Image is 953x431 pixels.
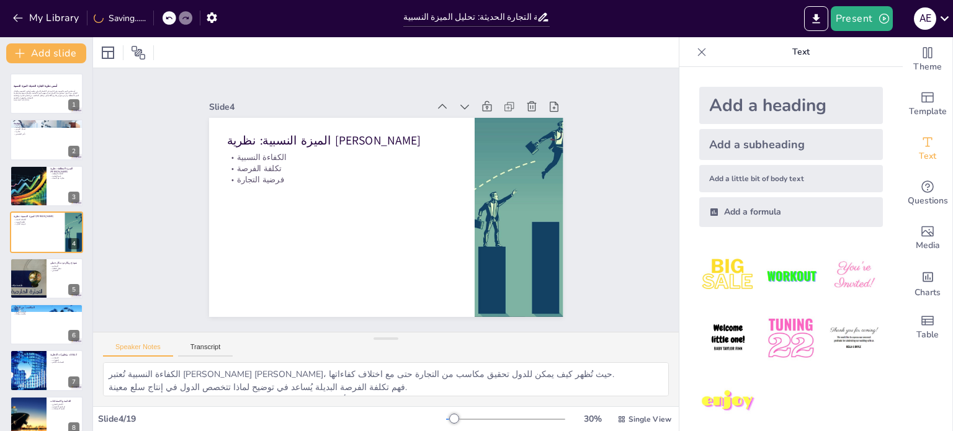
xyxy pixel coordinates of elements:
[762,309,820,367] img: 5.jpeg
[68,238,79,249] div: 4
[908,194,948,208] span: Questions
[10,166,83,207] div: 3
[903,127,952,171] div: Add text boxes
[98,413,446,425] div: Slide 4 / 19
[14,121,79,125] p: المقدمة
[50,353,79,357] p: انتقادات وتطورات النظرية
[699,247,757,304] img: 1.jpeg
[50,177,79,180] p: مقارنة مع النسبية
[909,105,947,118] span: Template
[14,130,79,133] p: مقارنة
[6,43,86,63] button: Add slide
[14,132,79,135] p: تأثير التخصص
[473,23,485,243] div: Slide 4
[14,308,79,311] p: زيادة الإنتاج
[14,85,58,88] strong: أسس نظرية التجارة الحديثة: الميزة النسبية
[68,376,79,388] div: 7
[9,8,84,28] button: My Library
[825,247,883,304] img: 3.jpeg
[699,129,883,160] div: Add a subheading
[423,41,434,271] p: الكفاءة النسبية
[50,265,79,267] p: السيناريو
[762,247,820,304] img: 2.jpeg
[14,221,61,223] p: تكلفة الفرصة
[94,12,146,24] div: Saving......
[68,284,79,295] div: 5
[712,37,890,67] p: Text
[10,211,83,252] div: 4
[103,343,173,357] button: Speaker Notes
[14,219,61,221] p: الكفاءة النسبية
[68,192,79,203] div: 3
[699,373,757,430] img: 7.jpeg
[14,306,79,309] p: المكاسب من التجارة
[10,258,83,299] div: 5
[903,37,952,82] div: Change the overall theme
[68,146,79,157] div: 2
[916,239,940,252] span: Media
[914,6,936,31] button: A E
[50,407,79,410] p: أهمية الاستنتاجات
[831,6,893,31] button: Present
[131,45,146,60] span: Position
[178,343,233,357] button: Transcript
[50,167,79,174] p: الميزة المطلقة: نظرية [PERSON_NAME]
[401,41,412,271] p: فرضية التجارة
[403,8,537,26] input: Insert title
[903,305,952,350] div: Add a table
[629,414,671,424] span: Single View
[50,362,79,364] p: اقتصاديات الحجم
[10,73,83,114] div: 1
[699,165,883,192] div: Add a little bit of body text
[578,413,607,425] div: 30 %
[50,357,79,360] p: الانتقادات
[50,359,79,362] p: التطورات
[14,311,79,313] p: التبادل التجاري
[903,171,952,216] div: Get real-time input from your audience
[915,286,941,300] span: Charts
[14,123,79,126] p: أهمية النظرية
[50,175,79,177] p: قيود النظرية
[919,149,936,163] span: Text
[916,328,939,342] span: Table
[903,216,952,260] div: Add images, graphics, shapes or video
[14,223,61,226] p: فرضية التجارة
[437,41,454,271] p: الميزة النسبية: نظرية [PERSON_NAME]
[412,41,423,271] p: تكلفة الفرصة
[50,269,79,272] p: التخصص
[50,399,79,402] p: الخاتمة والاستنتاجات
[903,260,952,305] div: Add charts and graphs
[98,43,118,63] div: Layout
[825,309,883,367] img: 6.jpeg
[68,99,79,110] div: 1
[914,7,936,30] div: A E
[103,362,669,396] textarea: الكفاءة النسبية تُعتبر [PERSON_NAME] [PERSON_NAME]، حيث تُظهر كيف يمكن للدول تحقيق مكاسب من التجا...
[10,350,83,391] div: 7
[804,6,828,31] button: Export to PowerPoint
[50,260,79,264] p: نموذج ريكاردو: مثال عملي
[699,309,757,367] img: 4.jpeg
[14,313,79,316] p: مكاسب متبادلة
[68,330,79,341] div: 6
[699,87,883,124] div: Add a heading
[903,82,952,127] div: Add ready made slides
[14,99,79,102] p: Generated with [URL]
[14,90,79,99] p: تُعد نظرية الميزة النسبية حجر الزاوية في الاقتصاد الدولي، وتُفسر أساس التخصص والتبادل التجاري بين...
[699,197,883,227] div: Add a formula
[50,172,79,175] p: الكفاءة المطلقة
[913,60,942,74] span: Theme
[14,125,79,128] p: تحليل الأنماط
[50,267,79,270] p: تحليل التكلفة
[14,128,79,130] p: أهداف العرض
[10,304,83,345] div: 6
[50,406,79,408] p: الرفاهية الاقتصادية
[14,215,61,218] p: الميزة النسبية: نظرية [PERSON_NAME]
[50,403,79,406] p: الأساس النظري
[10,119,83,160] div: 2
